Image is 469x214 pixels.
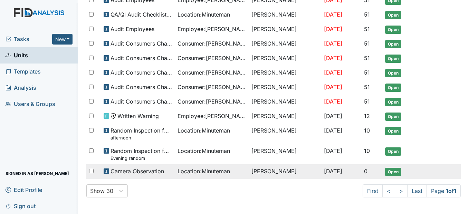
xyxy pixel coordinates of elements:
[249,22,321,37] td: [PERSON_NAME]
[178,83,246,91] span: Consumer : [PERSON_NAME]
[249,66,321,80] td: [PERSON_NAME]
[178,97,246,106] span: Consumer : [PERSON_NAME]
[364,113,370,119] span: 12
[117,112,159,120] span: Written Warning
[111,97,172,106] span: Audit Consumers Charts
[363,184,461,197] nav: task-pagination
[178,25,246,33] span: Employee : [PERSON_NAME][GEOGRAPHIC_DATA]
[324,147,342,154] span: [DATE]
[6,99,55,109] span: Users & Groups
[249,144,321,164] td: [PERSON_NAME]
[178,39,246,48] span: Consumer : [PERSON_NAME]
[249,95,321,109] td: [PERSON_NAME]
[178,10,230,19] span: Location : Minuteman
[324,98,342,105] span: [DATE]
[364,147,370,154] span: 10
[111,25,154,33] span: Audit Employees
[52,34,73,45] button: New
[364,127,370,134] span: 10
[6,82,36,93] span: Analysis
[6,168,69,179] span: Signed in as [PERSON_NAME]
[178,167,230,175] span: Location : Minuteman
[249,37,321,51] td: [PERSON_NAME]
[385,98,401,106] span: Open
[324,26,342,32] span: [DATE]
[324,113,342,119] span: [DATE]
[249,124,321,144] td: [PERSON_NAME]
[363,184,383,197] a: First
[249,80,321,95] td: [PERSON_NAME]
[364,11,370,18] span: 51
[111,39,172,48] span: Audit Consumers Charts
[178,54,246,62] span: Consumer : [PERSON_NAME][GEOGRAPHIC_DATA]
[385,11,401,19] span: Open
[111,135,172,141] small: afternoon
[6,35,52,43] a: Tasks
[111,83,172,91] span: Audit Consumers Charts
[395,184,408,197] a: >
[111,10,172,19] span: QA/QI Audit Checklist (ICF)
[111,54,172,62] span: Audit Consumers Charts
[111,68,172,77] span: Audit Consumers Charts
[385,26,401,34] span: Open
[6,184,42,195] span: Edit Profile
[111,147,172,162] span: Random Inspection for Evening Evening random
[324,11,342,18] span: [DATE]
[249,164,321,179] td: [PERSON_NAME]
[178,68,246,77] span: Consumer : [PERSON_NAME]
[6,50,28,61] span: Units
[249,8,321,22] td: [PERSON_NAME]
[324,55,342,61] span: [DATE]
[324,69,342,76] span: [DATE]
[364,69,370,76] span: 51
[324,84,342,90] span: [DATE]
[90,187,113,195] div: Show 30
[364,98,370,105] span: 51
[6,201,36,211] span: Sign out
[111,126,172,141] span: Random Inspection for Afternoon afternoon
[324,168,342,175] span: [DATE]
[385,127,401,135] span: Open
[446,187,456,194] strong: 1 of 1
[178,126,230,135] span: Location : Minuteman
[385,84,401,92] span: Open
[364,84,370,90] span: 51
[178,112,246,120] span: Employee : [PERSON_NAME]
[324,40,342,47] span: [DATE]
[385,168,401,176] span: Open
[385,69,401,77] span: Open
[385,113,401,121] span: Open
[111,167,164,175] span: Camera Observation
[249,51,321,66] td: [PERSON_NAME]
[6,66,41,77] span: Templates
[427,184,461,197] span: Page
[111,155,172,162] small: Evening random
[249,109,321,124] td: [PERSON_NAME]
[364,55,370,61] span: 51
[385,40,401,48] span: Open
[382,184,395,197] a: <
[364,168,367,175] span: 0
[364,26,370,32] span: 51
[364,40,370,47] span: 51
[407,184,427,197] a: Last
[385,55,401,63] span: Open
[178,147,230,155] span: Location : Minuteman
[385,147,401,156] span: Open
[324,127,342,134] span: [DATE]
